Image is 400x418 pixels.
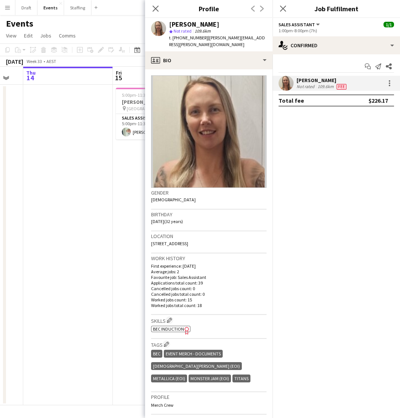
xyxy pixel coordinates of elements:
span: t. [PHONE_NUMBER] [169,35,208,40]
span: Edit [24,32,33,39]
span: Fee [337,84,346,90]
div: Monster Jam (EOI) [189,375,231,382]
div: Event Merch - Documents [164,350,223,358]
app-card-role: Sales Assistant1/15:00pm-11:30pm (6h30m)[PERSON_NAME] [116,114,200,139]
span: Jobs [40,32,51,39]
p: Cancelled jobs total count: 0 [151,291,267,297]
span: Not rated [174,28,192,34]
div: Metallica (EOI) [151,375,187,382]
h3: Birthday [151,211,267,218]
div: [PERSON_NAME] [169,21,219,28]
p: Favourite job: Sales Assistant [151,274,267,280]
p: Merch Crew [151,402,267,408]
img: Crew avatar or photo [151,75,267,188]
button: Events [37,0,64,15]
div: [DATE] [6,58,23,65]
span: Thu [26,69,36,76]
span: 14 [25,73,36,82]
span: 5:00pm-11:30pm (6h30m) [122,92,171,98]
h3: Tags [151,340,267,348]
a: Comms [56,31,79,40]
span: Week 33 [25,58,43,64]
h3: Profile [145,4,273,13]
p: Average jobs: 2 [151,269,267,274]
p: Worked jobs count: 15 [151,297,267,303]
h3: Profile [151,394,267,400]
div: [PERSON_NAME] [297,77,348,84]
p: Applications total count: 39 [151,280,267,286]
span: [DEMOGRAPHIC_DATA] [151,197,196,202]
span: 1/1 [384,22,394,27]
div: 1:00pm-8:00pm (7h) [279,28,394,33]
button: Staffing [64,0,91,15]
div: $226.17 [369,97,388,104]
h3: Work history [151,255,267,262]
p: Cancelled jobs count: 0 [151,286,267,291]
div: Confirmed [273,36,400,54]
button: Sales Assistant [279,22,321,27]
h3: Gender [151,189,267,196]
span: BEC Induction [153,326,184,332]
p: Worked jobs total count: 18 [151,303,267,308]
a: Jobs [37,31,54,40]
div: 109.6km [316,84,335,90]
button: Draft [15,0,37,15]
p: First experience: [DATE] [151,263,267,269]
span: Fri [116,69,122,76]
h3: [PERSON_NAME] [116,99,200,105]
h3: Location [151,233,267,240]
a: View [3,31,19,40]
div: Not rated [297,84,316,90]
h1: Events [6,18,33,29]
div: BEC [151,350,162,358]
span: Comms [59,32,76,39]
span: | [PERSON_NAME][EMAIL_ADDRESS][PERSON_NAME][DOMAIN_NAME] [169,35,265,47]
span: [GEOGRAPHIC_DATA] [127,106,168,111]
div: Crew has different fees then in role [335,84,348,90]
span: View [6,32,16,39]
div: Titans [232,375,250,382]
h3: Job Fulfilment [273,4,400,13]
span: [DATE] (32 years) [151,219,183,224]
span: 109.6km [193,28,212,34]
div: Bio [145,51,273,69]
div: Total fee [279,97,304,104]
div: [DEMOGRAPHIC_DATA][PERSON_NAME] (EOI) [151,362,242,370]
span: Sales Assistant [279,22,315,27]
app-job-card: 5:00pm-11:30pm (6h30m)1/1[PERSON_NAME] [GEOGRAPHIC_DATA]1 RoleSales Assistant1/15:00pm-11:30pm (6... [116,88,200,139]
h3: Skills [151,316,267,324]
div: AEST [46,58,56,64]
span: [STREET_ADDRESS] [151,241,188,246]
a: Edit [21,31,36,40]
span: 15 [115,73,122,82]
